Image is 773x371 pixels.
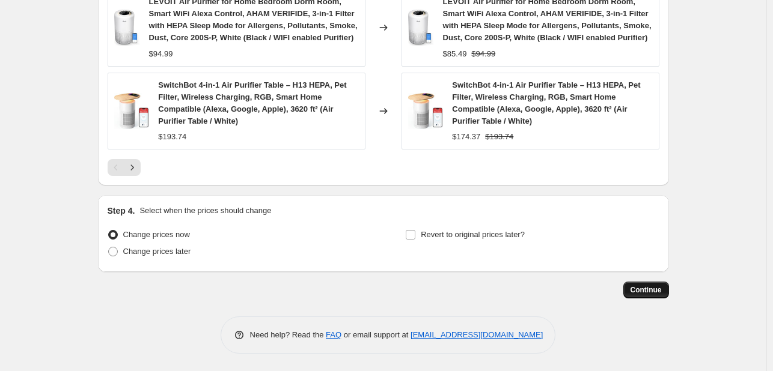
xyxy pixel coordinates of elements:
img: 7131Gz1SmoL._AC_SL1500_80x.jpg [408,93,443,129]
h2: Step 4. [108,205,135,217]
span: Continue [631,285,662,295]
div: $94.99 [149,48,173,60]
p: Select when the prices should change [139,205,271,217]
img: 7131Gz1SmoL._AC_SL1500_80x.jpg [114,93,149,129]
button: Next [124,159,141,176]
strike: $193.74 [485,131,513,143]
nav: Pagination [108,159,141,176]
span: SwitchBot 4-in-1 Air Purifier Table – H13 HEPA, Pet Filter, Wireless Charging, RGB, Smart Home Co... [158,80,346,125]
div: $174.37 [452,131,480,143]
span: Revert to original prices later? [421,230,525,239]
img: 61CspbFlcJL._AC_SL1500_80x.jpg [114,10,139,46]
strike: $94.99 [471,48,495,60]
button: Continue [623,282,669,298]
span: Change prices now [123,230,190,239]
div: $193.74 [158,131,186,143]
div: $85.49 [443,48,467,60]
span: or email support at [341,330,411,339]
img: 61CspbFlcJL._AC_SL1500_80x.jpg [408,10,433,46]
span: Need help? Read the [250,330,326,339]
a: FAQ [326,330,341,339]
a: [EMAIL_ADDRESS][DOMAIN_NAME] [411,330,543,339]
span: Change prices later [123,247,191,256]
span: SwitchBot 4-in-1 Air Purifier Table – H13 HEPA, Pet Filter, Wireless Charging, RGB, Smart Home Co... [452,80,640,125]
